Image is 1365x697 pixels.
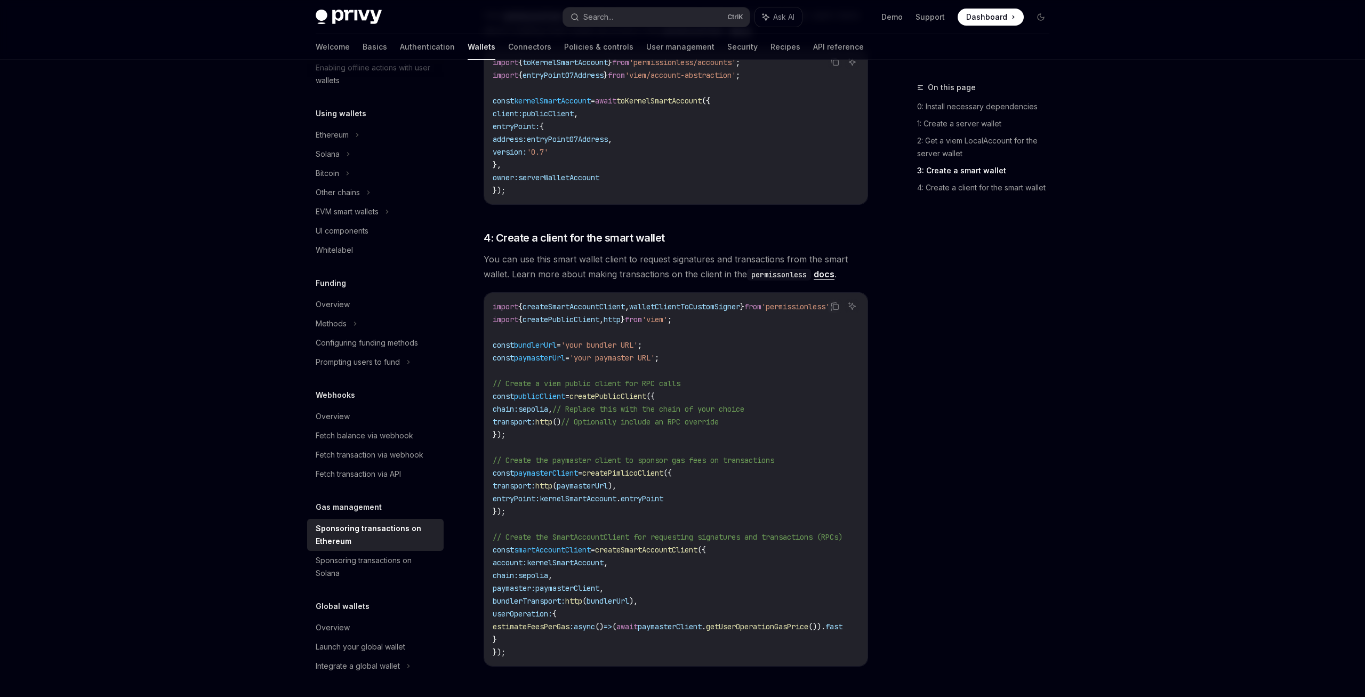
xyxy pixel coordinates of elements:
[316,277,346,290] h5: Funding
[316,501,382,514] h5: Gas management
[535,417,552,427] span: http
[548,571,552,580] span: ,
[493,609,552,619] span: userOperation:
[307,333,444,352] a: Configuring funding methods
[773,12,794,22] span: Ask AI
[316,186,360,199] div: Other chains
[591,545,595,555] span: =
[958,9,1024,26] a: Dashboard
[307,464,444,484] a: Fetch transaction via API
[828,55,842,69] button: Copy the contents from the code block
[514,468,578,478] span: paymasterClient
[552,609,557,619] span: {
[638,622,702,631] span: paymasterClient
[316,167,339,180] div: Bitcoin
[535,583,599,593] span: paymasterClient
[493,545,514,555] span: const
[518,302,523,311] span: {
[316,600,370,613] h5: Global wallets
[1032,9,1049,26] button: Toggle dark mode
[493,109,523,118] span: client:
[845,55,859,69] button: Ask AI
[493,583,535,593] span: paymaster:
[595,622,604,631] span: ()
[917,115,1058,132] a: 1: Create a server wallet
[493,147,527,157] span: version:
[917,132,1058,162] a: 2: Get a viem LocalAccount for the server wallet
[527,134,608,144] span: entryPoint07Address
[569,353,655,363] span: 'your paymaster URL'
[563,7,750,27] button: Search...CtrlK
[561,417,719,427] span: // Optionally include an RPC override
[527,558,604,567] span: kernelSmartAccount
[518,58,523,67] span: {
[307,551,444,583] a: Sponsoring transactions on Solana
[316,389,355,402] h5: Webhooks
[565,353,569,363] span: =
[316,640,405,653] div: Launch your global wallet
[582,596,587,606] span: (
[813,34,864,60] a: API reference
[574,622,595,631] span: async
[316,337,418,349] div: Configuring funding methods
[493,507,505,516] span: });
[561,340,638,350] span: 'your bundler URL'
[608,70,625,80] span: from
[595,545,697,555] span: createSmartAccountClient
[599,583,604,593] span: ,
[663,468,672,478] span: ({
[316,129,349,141] div: Ethereum
[569,391,646,401] span: createPublicClient
[316,356,400,368] div: Prompting users to fund
[493,558,527,567] span: account:
[604,558,608,567] span: ,
[307,241,444,260] a: Whitelabel
[316,554,437,580] div: Sponsoring transactions on Solana
[599,315,604,324] span: ,
[564,34,633,60] a: Policies & controls
[493,160,501,170] span: },
[608,134,612,144] span: ,
[578,468,582,478] span: =
[646,34,714,60] a: User management
[828,299,842,313] button: Copy the contents from the code block
[514,96,591,106] span: kernelSmartAccount
[493,494,540,503] span: entryPoint:
[808,622,825,631] span: ()).
[316,225,368,237] div: UI components
[484,252,868,282] span: You can use this smart wallet client to request signatures and transactions from the smart wallet...
[727,13,743,21] span: Ctrl K
[744,302,761,311] span: from
[583,11,613,23] div: Search...
[604,70,608,80] span: }
[518,571,548,580] span: sepolia
[582,468,663,478] span: createPimlicoClient
[552,417,561,427] span: ()
[621,494,663,503] span: entryPoint
[518,315,523,324] span: {
[493,315,518,324] span: import
[493,430,505,439] span: });
[625,70,736,80] span: 'viem/account-abstraction'
[307,618,444,637] a: Overview
[881,12,903,22] a: Demo
[514,391,565,401] span: publicClient
[493,70,518,80] span: import
[629,596,638,606] span: ),
[706,622,808,631] span: getUserOperationGasPrice
[702,622,706,631] span: .
[493,353,514,363] span: const
[565,391,569,401] span: =
[316,107,366,120] h5: Using wallets
[608,58,612,67] span: }
[316,34,350,60] a: Welcome
[565,596,582,606] span: http
[736,58,740,67] span: ;
[307,407,444,426] a: Overview
[468,34,495,60] a: Wallets
[825,622,842,631] span: fast
[514,353,565,363] span: paymasterUrl
[316,448,423,461] div: Fetch transaction via webhook
[612,58,629,67] span: from
[569,622,574,631] span: :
